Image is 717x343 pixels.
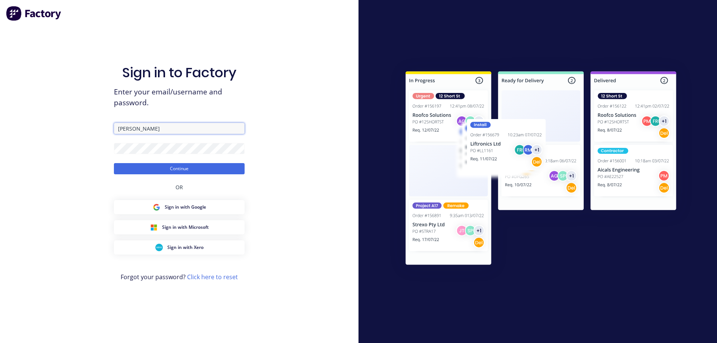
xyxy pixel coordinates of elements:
[114,123,245,134] input: Email/Username
[187,273,238,281] a: Click here to reset
[6,6,62,21] img: Factory
[162,224,209,231] span: Sign in with Microsoft
[155,244,163,251] img: Xero Sign in
[389,56,693,283] img: Sign in
[114,200,245,214] button: Google Sign inSign in with Google
[114,240,245,255] button: Xero Sign inSign in with Xero
[121,272,238,281] span: Forgot your password?
[150,224,158,231] img: Microsoft Sign in
[165,204,206,211] span: Sign in with Google
[114,87,245,108] span: Enter your email/username and password.
[114,220,245,234] button: Microsoft Sign inSign in with Microsoft
[114,163,245,174] button: Continue
[153,203,160,211] img: Google Sign in
[122,65,236,81] h1: Sign in to Factory
[176,174,183,200] div: OR
[167,244,204,251] span: Sign in with Xero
